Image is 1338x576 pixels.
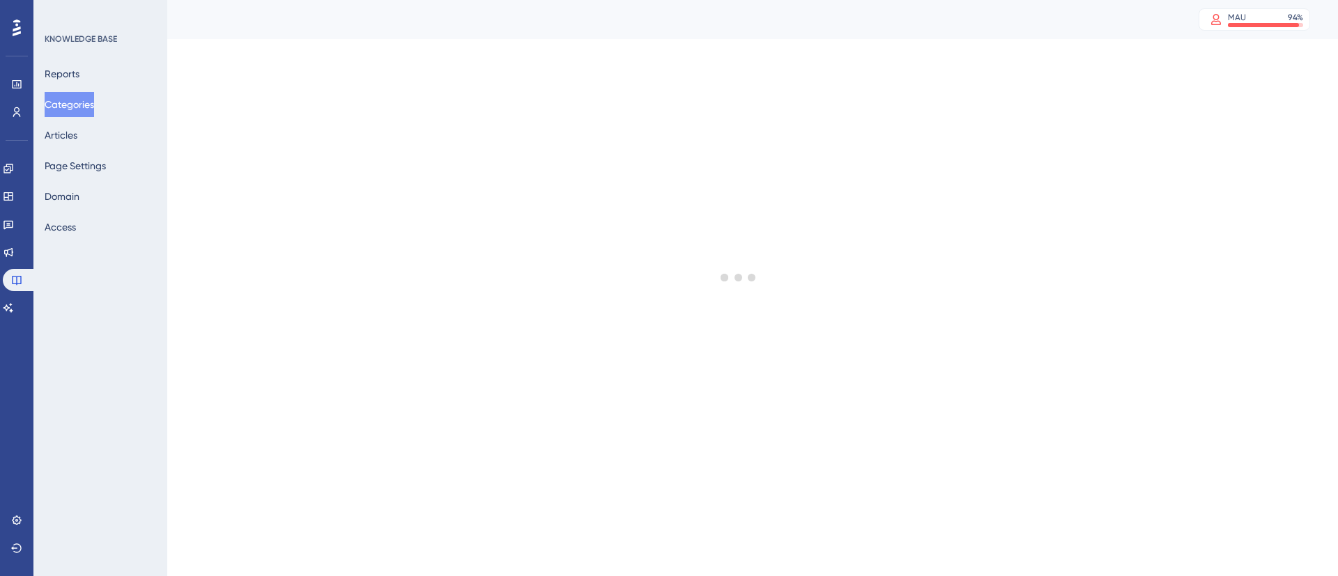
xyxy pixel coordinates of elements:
button: Articles [45,123,77,148]
button: Categories [45,92,94,117]
button: Page Settings [45,153,106,178]
div: KNOWLEDGE BASE [45,33,117,45]
button: Domain [45,184,79,209]
div: MAU [1228,12,1246,23]
button: Reports [45,61,79,86]
button: Access [45,215,76,240]
div: 94 % [1288,12,1303,23]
